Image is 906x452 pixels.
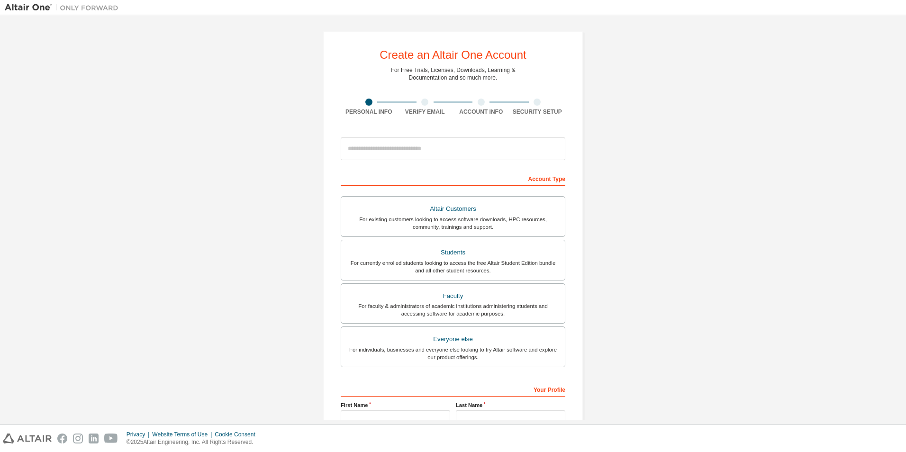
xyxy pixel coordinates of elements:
[127,431,152,438] div: Privacy
[347,202,559,216] div: Altair Customers
[341,171,565,186] div: Account Type
[347,259,559,274] div: For currently enrolled students looking to access the free Altair Student Edition bundle and all ...
[347,333,559,346] div: Everyone else
[89,434,99,443] img: linkedin.svg
[397,108,453,116] div: Verify Email
[347,289,559,303] div: Faculty
[391,66,516,81] div: For Free Trials, Licenses, Downloads, Learning & Documentation and so much more.
[341,381,565,397] div: Your Profile
[104,434,118,443] img: youtube.svg
[347,302,559,317] div: For faculty & administrators of academic institutions administering students and accessing softwa...
[3,434,52,443] img: altair_logo.svg
[453,108,509,116] div: Account Info
[341,401,450,409] label: First Name
[347,216,559,231] div: For existing customers looking to access software downloads, HPC resources, community, trainings ...
[57,434,67,443] img: facebook.svg
[456,401,565,409] label: Last Name
[380,49,526,61] div: Create an Altair One Account
[73,434,83,443] img: instagram.svg
[5,3,123,12] img: Altair One
[341,108,397,116] div: Personal Info
[215,431,261,438] div: Cookie Consent
[127,438,261,446] p: © 2025 Altair Engineering, Inc. All Rights Reserved.
[347,246,559,259] div: Students
[509,108,566,116] div: Security Setup
[347,346,559,361] div: For individuals, businesses and everyone else looking to try Altair software and explore our prod...
[152,431,215,438] div: Website Terms of Use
